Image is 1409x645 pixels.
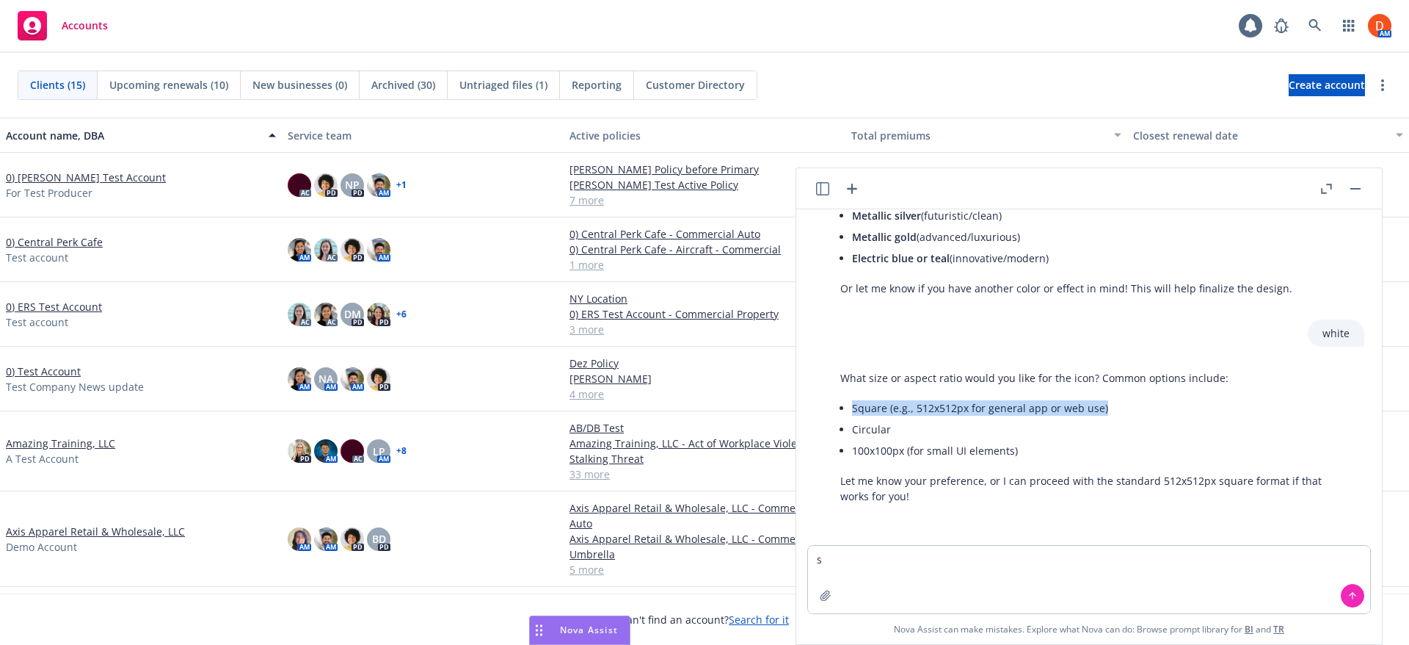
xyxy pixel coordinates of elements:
span: BD [372,531,386,547]
div: Service team [288,128,558,143]
img: photo [341,367,364,391]
span: Demo Account [6,539,77,555]
span: Can't find an account? [620,612,789,627]
a: Accounts [12,5,114,46]
span: DM [344,306,361,322]
a: AB/DB Test [569,420,840,436]
button: Nova Assist [529,616,630,645]
a: NY Location [569,291,840,306]
a: BI [1245,623,1253,635]
a: + 1 [396,181,407,190]
a: + 6 [396,310,407,319]
span: NP [345,177,360,192]
li: Square (e.g., 512x512px for general app or web use) [852,397,1350,419]
a: 0) Central Perk Cafe [6,234,103,250]
a: [PERSON_NAME] Policy before Primary [569,162,840,177]
img: photo [314,303,338,326]
a: Axis Apparel Retail & Wholesale, LLC [6,524,185,539]
img: photo [367,303,390,326]
a: 33 more [569,466,840,482]
span: Metallic silver [852,209,921,223]
a: + 8 [396,447,407,455]
a: Create account [1289,74,1365,96]
button: Total premiums [845,118,1127,153]
button: Closest renewal date [1127,118,1409,153]
span: Test account [6,314,68,330]
span: Reporting [572,77,622,93]
img: photo [314,173,338,197]
div: Drag to move [530,616,548,644]
span: For Test Producer [6,185,92,201]
img: photo [288,303,311,326]
div: Total premiums [851,128,1105,143]
li: (futuristic/clean) [852,205,1350,226]
p: Or let me know if you have another color or effect in mind! This will help finalize the design. [840,281,1350,296]
img: photo [367,367,390,391]
img: photo [288,173,311,197]
p: white [1322,325,1350,341]
span: LP [373,444,385,459]
a: 4 more [569,386,840,402]
div: Active policies [569,128,840,143]
a: TR [1273,623,1284,635]
a: 0) [PERSON_NAME] Test Account [6,170,166,185]
a: 7 more [569,192,840,208]
a: 5 more [569,562,840,577]
span: New businesses (0) [252,77,347,93]
li: (advanced/luxurious) [852,226,1350,248]
p: What size or aspect ratio would you like for the icon? Common options include: [840,370,1350,386]
span: Clients (15) [30,77,85,93]
img: photo [1368,14,1391,37]
span: NA [318,371,333,386]
img: photo [314,527,338,551]
button: Active policies [564,118,845,153]
img: photo [288,527,311,551]
img: photo [314,439,338,463]
a: 1 more [569,257,840,273]
a: Amazing Training, LLC [6,436,115,451]
span: Metallic gold [852,230,917,244]
div: Closest renewal date [1133,128,1387,143]
textarea: s [808,546,1370,613]
a: 3 more [569,322,840,337]
img: photo [288,367,311,391]
img: photo [288,238,311,262]
img: photo [367,238,390,262]
span: Test Company News update [6,379,144,394]
a: 0) ERS Test Account [6,299,102,314]
span: Nova Assist [560,624,618,636]
span: Accounts [62,20,108,32]
span: Test account [6,250,68,265]
a: 0) ERS Test Account - Commercial Property [569,306,840,322]
span: Electric blue or teal [852,251,950,265]
a: Dez Policy [569,356,840,371]
span: Untriaged files (1) [459,77,547,93]
a: [PERSON_NAME] Test Active Policy [569,177,840,192]
img: photo [367,173,390,197]
div: Account name, DBA [6,128,260,143]
a: [PERSON_NAME] [569,371,840,386]
span: Archived (30) [371,77,435,93]
a: Axis Apparel Retail & Wholesale, LLC - Commercial Auto [569,500,840,531]
a: Switch app [1334,11,1364,40]
a: 0) Test Account [6,364,81,379]
li: Circular [852,419,1350,440]
img: photo [341,238,364,262]
li: (innovative/modern) [852,248,1350,269]
img: photo [288,439,311,463]
span: Create account [1289,71,1365,99]
p: Let me know your preference, or I can proceed with the standard 512x512px square format if that w... [840,473,1350,504]
a: Axis Apparel Retail & Wholesale, LLC - Commercial Umbrella [569,531,840,562]
span: Customer Directory [646,77,745,93]
img: photo [314,238,338,262]
button: Service team [282,118,564,153]
a: Search [1300,11,1330,40]
li: 100x100px (for small UI elements) [852,440,1350,461]
img: photo [341,439,364,463]
a: Amazing Training, LLC - Act of Workplace Violence / Stalking Threat [569,436,840,466]
img: photo [341,527,364,551]
a: 0) Central Perk Cafe - Commercial Auto [569,226,840,242]
a: Search for it [729,613,789,627]
span: A Test Account [6,451,79,466]
span: Nova Assist can make mistakes. Explore what Nova can do: Browse prompt library for and [894,614,1284,644]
